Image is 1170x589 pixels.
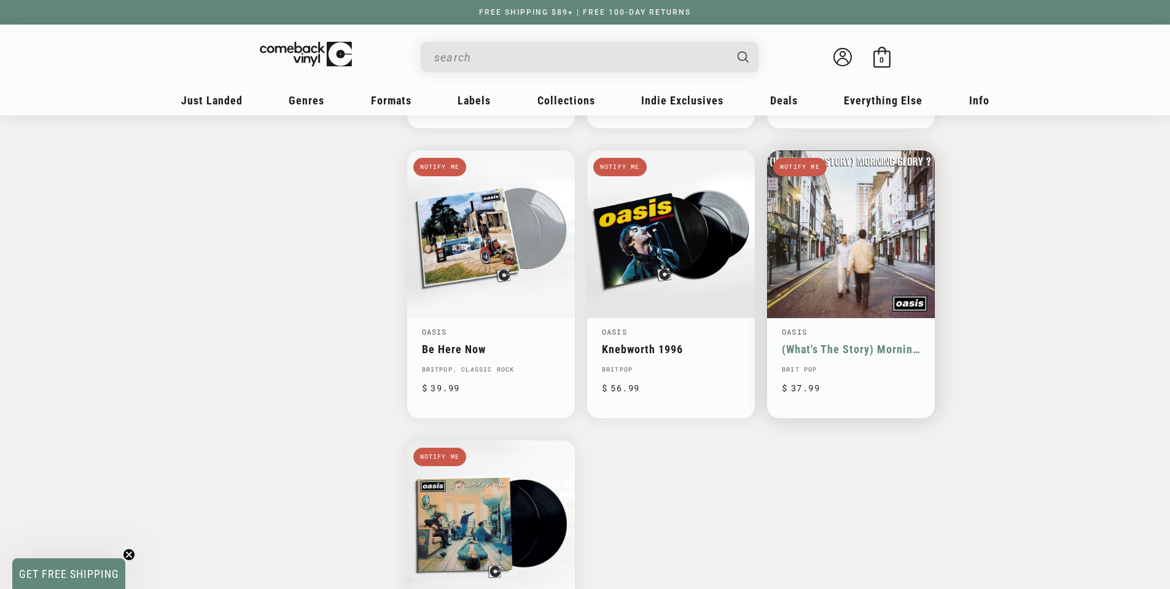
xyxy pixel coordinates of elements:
span: Deals [770,94,798,107]
a: FREE SHIPPING $89+ | FREE 100-DAY RETURNS [467,8,703,17]
span: Labels [458,94,491,107]
span: Collections [537,94,595,107]
a: Oasis [782,327,807,337]
a: Knebworth 1996 [602,343,740,356]
a: Oasis [602,327,627,337]
span: Formats [371,94,411,107]
span: Just Landed [181,94,243,107]
span: Info [969,94,989,107]
span: Indie Exclusives [641,94,723,107]
a: (What's The Story) Morning Glory? [782,343,920,356]
div: GET FREE SHIPPINGClose teaser [12,558,125,589]
a: Oasis [422,327,447,337]
span: 0 [879,55,884,64]
span: Genres [289,94,324,107]
button: Close teaser [123,548,135,561]
span: GET FREE SHIPPING [19,568,119,580]
span: Everything Else [844,94,922,107]
a: Be Here Now [422,343,560,356]
div: Search [421,42,759,72]
button: Search [727,42,760,72]
input: When autocomplete results are available use up and down arrows to review and enter to select [434,45,725,70]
